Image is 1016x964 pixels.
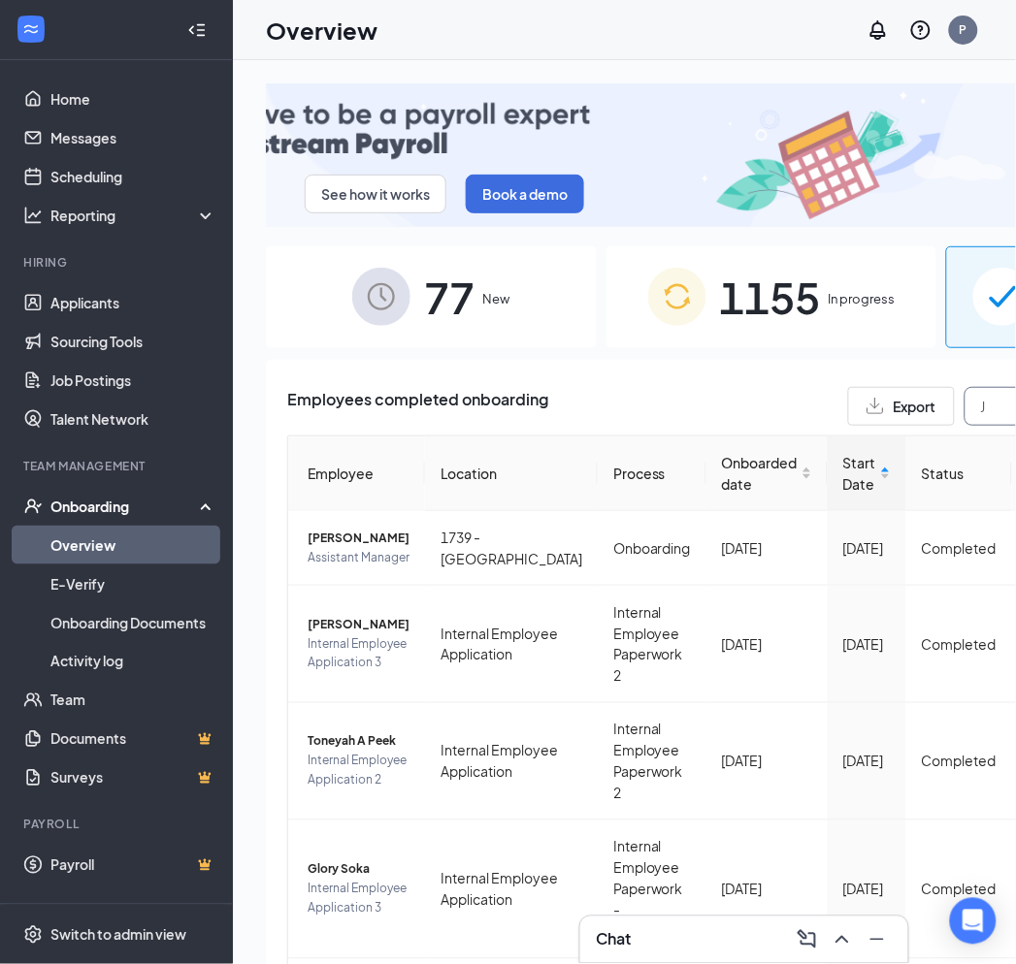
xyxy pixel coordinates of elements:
span: Export [894,400,936,413]
span: Start Date [843,452,876,495]
a: Talent Network [50,400,216,438]
a: E-Verify [50,564,216,603]
span: Onboarded date [722,452,798,495]
td: 1739 - [GEOGRAPHIC_DATA] [425,511,598,586]
a: Messages [50,118,216,157]
span: Internal Employee Application 3 [308,880,410,918]
svg: WorkstreamLogo [21,19,41,39]
span: In progress [829,289,896,308]
td: Internal Employee Paperwork 2 [598,586,706,703]
button: Minimize [862,924,893,955]
span: Internal Employee Application 3 [308,634,410,673]
td: Internal Employee Paperwork 2 [598,703,706,820]
div: Completed [922,633,997,655]
a: Applicants [50,283,216,322]
svg: Settings [23,925,43,945]
div: [DATE] [722,633,812,655]
div: Team Management [23,458,213,474]
td: Internal Employee Application [425,820,598,959]
svg: Notifications [867,18,890,42]
th: Employee [288,436,425,511]
th: Status [906,436,1012,511]
button: Book a demo [466,175,584,213]
button: ComposeMessage [792,924,823,955]
div: Reporting [50,206,217,225]
div: [DATE] [722,537,812,559]
a: Job Postings [50,361,216,400]
div: Completed [922,751,997,772]
th: Onboarded date [706,436,828,511]
button: See how it works [305,175,446,213]
a: DocumentsCrown [50,720,216,758]
th: Location [425,436,598,511]
a: Activity log [50,642,216,681]
svg: QuestionInfo [909,18,933,42]
span: Assistant Manager [308,548,410,567]
td: Onboarding [598,511,706,586]
a: SurveysCrown [50,758,216,797]
div: Hiring [23,254,213,271]
span: Internal Employee Application 2 [308,752,410,790]
span: [PERSON_NAME] [308,615,410,634]
a: Team [50,681,216,720]
div: [DATE] [843,879,891,900]
svg: Collapse [187,20,207,40]
h1: Overview [266,14,377,47]
span: [PERSON_NAME] [308,529,410,548]
th: Process [598,436,706,511]
div: Onboarding [50,497,200,516]
td: Internal Employee Paperwork - Acquisitions [598,820,706,959]
span: New [482,289,509,308]
div: [DATE] [843,633,891,655]
span: 77 [424,264,475,331]
div: Completed [922,879,997,900]
svg: ChevronUp [831,928,854,951]
div: [DATE] [843,751,891,772]
button: Export [848,387,955,426]
div: [DATE] [722,751,812,772]
td: Internal Employee Application [425,703,598,820]
svg: Minimize [866,928,889,951]
div: [DATE] [843,537,891,559]
div: P [960,21,967,38]
div: Switch to admin view [50,925,186,945]
span: Employees completed onboarding [287,387,548,426]
div: Completed [922,537,997,559]
span: Glory Soka [308,860,410,880]
a: Onboarding Documents [50,603,216,642]
svg: UserCheck [23,497,43,516]
button: ChevronUp [827,924,858,955]
span: 1155 [720,264,821,331]
a: PayrollCrown [50,846,216,884]
svg: Analysis [23,206,43,225]
h3: Chat [596,929,631,950]
span: Toneyah A Peek [308,732,410,752]
svg: ComposeMessage [796,928,819,951]
a: Sourcing Tools [50,322,216,361]
div: Payroll [23,817,213,833]
a: Scheduling [50,157,216,196]
div: [DATE] [722,879,812,900]
div: Open Intercom Messenger [950,898,997,945]
td: Internal Employee Application [425,586,598,703]
a: Home [50,80,216,118]
a: Overview [50,526,216,564]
